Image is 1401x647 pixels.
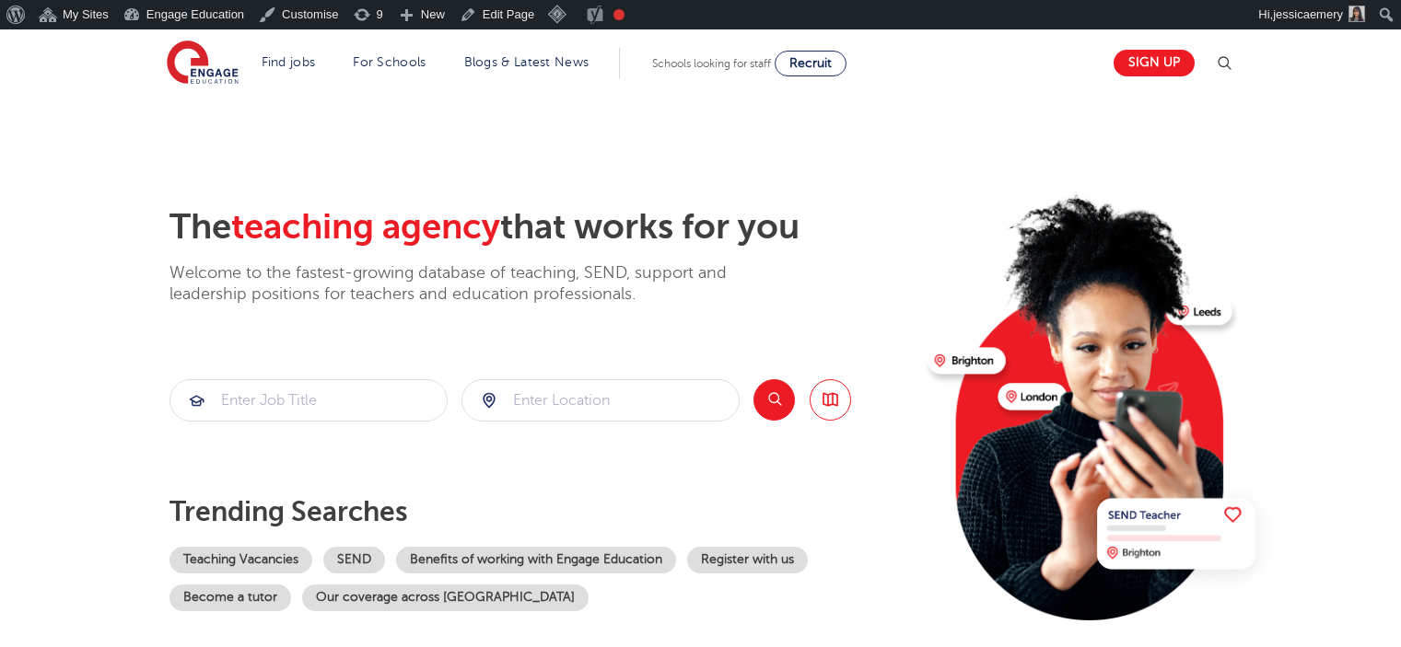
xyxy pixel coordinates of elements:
p: Trending searches [169,495,913,528]
h2: The that works for you [169,206,913,248]
a: Benefits of working with Engage Education [396,547,676,573]
button: Search [753,379,795,421]
span: teaching agency [231,207,500,247]
div: Submit [461,379,740,422]
span: Schools looking for staff [652,57,771,70]
div: Submit [169,379,448,422]
img: Engage Education [167,40,239,87]
a: Register with us [687,547,808,573]
p: Welcome to the fastest-growing database of teaching, SEND, support and leadership positions for t... [169,262,777,306]
span: Recruit [789,56,832,70]
input: Submit [462,380,739,421]
span: jessicaemery [1273,7,1343,21]
a: Sign up [1114,50,1195,76]
a: Become a tutor [169,584,291,611]
a: Teaching Vacancies [169,547,312,573]
div: Needs improvement [613,9,625,20]
a: SEND [323,547,385,573]
a: Find jobs [262,55,316,69]
a: Our coverage across [GEOGRAPHIC_DATA] [302,584,589,611]
a: Recruit [775,51,846,76]
a: For Schools [353,55,426,69]
input: Submit [170,380,447,421]
a: Blogs & Latest News [464,55,590,69]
